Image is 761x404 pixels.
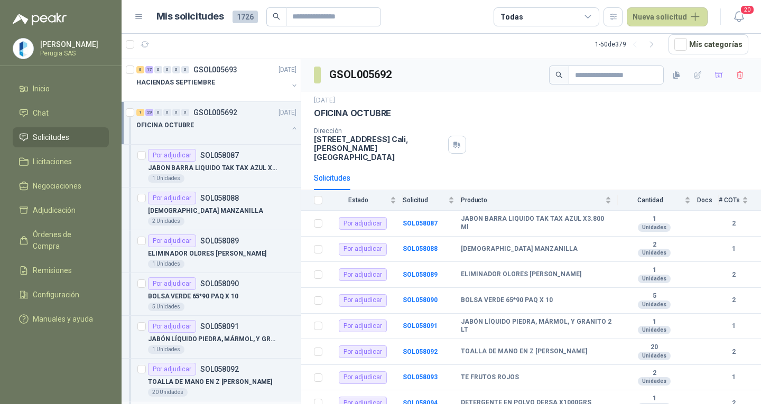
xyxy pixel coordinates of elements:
div: Por adjudicar [339,320,387,332]
button: Mís categorías [669,34,748,54]
a: Licitaciones [13,152,109,172]
b: BOLSA VERDE 65*90 PAQ X 10 [461,296,553,305]
span: Negociaciones [33,180,81,192]
div: 2 Unidades [148,217,184,226]
div: Por adjudicar [339,243,387,256]
div: 0 [163,66,171,73]
b: 1 [719,321,748,331]
p: [DATE] [279,108,296,118]
b: TOALLA DE MANO EN Z [PERSON_NAME] [461,347,587,356]
b: 2 [719,295,748,305]
div: Por adjudicar [339,217,387,230]
span: Inicio [33,83,50,95]
p: BOLSA VERDE 65*90 PAQ X 10 [148,292,238,302]
a: Negociaciones [13,176,109,196]
p: GSOL005693 [193,66,237,73]
p: SOL058088 [200,194,239,202]
span: search [273,13,280,20]
p: JABON BARRA LIQUIDO TAK TAX AZUL X3.800 Ml [148,163,280,173]
span: 1726 [233,11,258,23]
div: Unidades [638,352,671,360]
div: Por adjudicar [148,149,196,162]
div: 0 [181,109,189,116]
th: Estado [329,190,403,211]
div: Por adjudicar [148,192,196,204]
p: [DATE] [314,96,335,106]
div: Unidades [638,377,671,386]
div: Unidades [638,223,671,232]
div: Todas [500,11,523,23]
span: Licitaciones [33,156,72,167]
th: Docs [697,190,719,211]
p: Dirección [314,127,444,135]
div: Por adjudicar [148,277,196,290]
span: # COTs [719,196,740,204]
b: 2 [719,270,748,280]
a: Configuración [13,285,109,305]
b: 1 [618,394,691,403]
div: Por adjudicar [339,371,387,384]
b: TE FRUTOS ROJOS [461,373,519,382]
div: 0 [163,109,171,116]
a: Remisiones [13,260,109,280]
a: Por adjudicarSOL058089ELIMINADOR OLORES [PERSON_NAME]1 Unidades [122,230,301,273]
span: Chat [33,107,49,119]
th: Cantidad [618,190,697,211]
th: Producto [461,190,618,211]
a: Solicitudes [13,127,109,147]
div: 1 Unidades [148,174,184,183]
a: SOL058092 [403,348,438,355]
div: 0 [172,109,180,116]
p: TOALLA DE MANO EN Z [PERSON_NAME] [148,377,272,387]
div: 17 [145,66,153,73]
span: Remisiones [33,265,72,276]
p: GSOL005692 [193,109,237,116]
th: Solicitud [403,190,461,211]
div: Unidades [638,249,671,257]
a: SOL058088 [403,245,438,252]
b: 2 [719,347,748,357]
div: 0 [154,66,162,73]
span: Cantidad [618,196,682,204]
a: SOL058093 [403,373,438,381]
a: Por adjudicarSOL058087JABON BARRA LIQUIDO TAK TAX AZUL X3.800 Ml1 Unidades [122,145,301,187]
a: Manuales y ayuda [13,309,109,329]
span: Solicitud [403,196,446,204]
a: Por adjudicarSOL058088[DEMOGRAPHIC_DATA] MANZANILLA2 Unidades [122,187,301,230]
a: Por adjudicarSOL058090BOLSA VERDE 65*90 PAQ X 105 Unidades [122,273,301,316]
a: SOL058089 [403,271,438,278]
b: 2 [618,369,691,378]
b: 5 [618,292,691,300]
div: 1 [136,109,144,116]
div: Por adjudicar [148,363,196,375]
div: 1 - 50 de 379 [595,36,660,53]
a: 1 29 0 0 0 0 GSOL005692[DATE] OFICINA OCTUBRE [136,106,299,140]
div: 0 [172,66,180,73]
a: Inicio [13,79,109,99]
b: ELIMINADOR OLORES [PERSON_NAME] [461,270,581,279]
p: [STREET_ADDRESS] Cali , [PERSON_NAME][GEOGRAPHIC_DATA] [314,135,444,162]
b: 2 [719,219,748,229]
span: Configuración [33,289,79,300]
div: 5 Unidades [148,303,184,311]
img: Logo peakr [13,13,67,25]
p: SOL058092 [200,365,239,373]
button: 20 [729,7,748,26]
div: Por adjudicar [339,294,387,307]
div: Solicitudes [314,172,350,184]
a: SOL058090 [403,296,438,304]
p: JABÓN LÍQUIDO PIEDRA, MÁRMOL, Y GRANITO 2 LT [148,334,280,344]
div: 0 [154,109,162,116]
a: SOL058087 [403,220,438,227]
b: 1 [618,215,691,223]
div: Por adjudicar [339,268,387,281]
a: Por adjudicarSOL058091JABÓN LÍQUIDO PIEDRA, MÁRMOL, Y GRANITO 2 LT1 Unidades [122,316,301,359]
span: Órdenes de Compra [33,229,99,252]
p: SOL058090 [200,280,239,287]
span: search [555,71,563,79]
button: Nueva solicitud [627,7,708,26]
